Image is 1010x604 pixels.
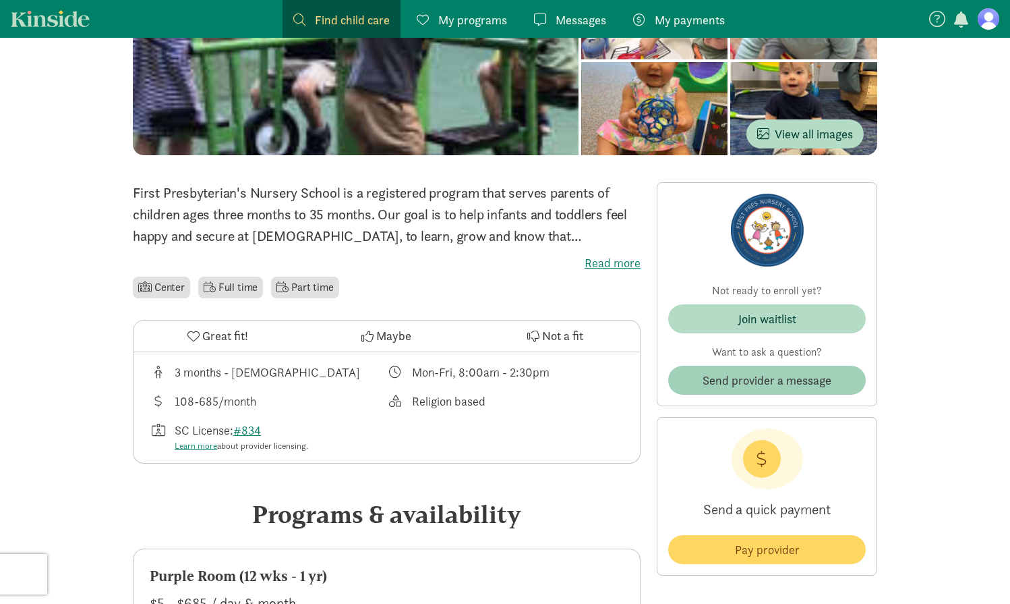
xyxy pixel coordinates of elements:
p: First Presbyterian's Nursery School is a registered program that serves parents of children ages ... [133,182,641,247]
span: Pay provider [735,541,800,559]
a: Learn more [175,440,217,451]
button: Not a fit [471,321,640,352]
span: My programs [438,11,507,29]
span: Not a fit [542,327,583,345]
div: 108-685/month [175,392,256,410]
li: Full time [198,277,263,298]
li: Part time [271,277,338,298]
button: Maybe [302,321,471,352]
span: View all images [757,125,853,143]
p: Want to ask a question? [668,344,866,360]
span: Send provider a message [703,371,831,389]
div: Average tuition for this program [150,392,387,410]
button: Send provider a message [668,366,866,395]
label: Read more [133,255,641,271]
p: Send a quick payment [668,489,866,530]
div: Class schedule [387,363,624,381]
div: Religion based [412,392,485,410]
a: Kinside [11,10,90,27]
span: Great fit! [202,327,248,345]
span: Messages [556,11,606,29]
div: SC License: [175,421,308,453]
a: #834 [233,422,261,438]
div: Mon-Fri, 8:00am - 2:30pm [412,363,549,381]
div: License number [150,421,387,453]
button: Join waitlist [668,304,866,333]
div: Join waitlist [738,310,796,328]
div: Programs & availability [133,496,641,532]
span: My payments [655,11,725,29]
span: Find child care [315,11,390,29]
div: Age range for children that this provider cares for [150,363,387,381]
p: Not ready to enroll yet? [668,283,866,299]
li: Center [133,277,190,298]
span: Maybe [376,327,411,345]
img: Provider logo [731,194,804,267]
div: 3 months - [DEMOGRAPHIC_DATA] [175,363,360,381]
div: This provider's education philosophy [387,392,624,410]
button: View all images [746,119,864,148]
div: Purple Room (12 wks - 1 yr) [150,566,624,587]
div: about provider licensing. [175,439,308,453]
button: Great fit! [133,321,302,352]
